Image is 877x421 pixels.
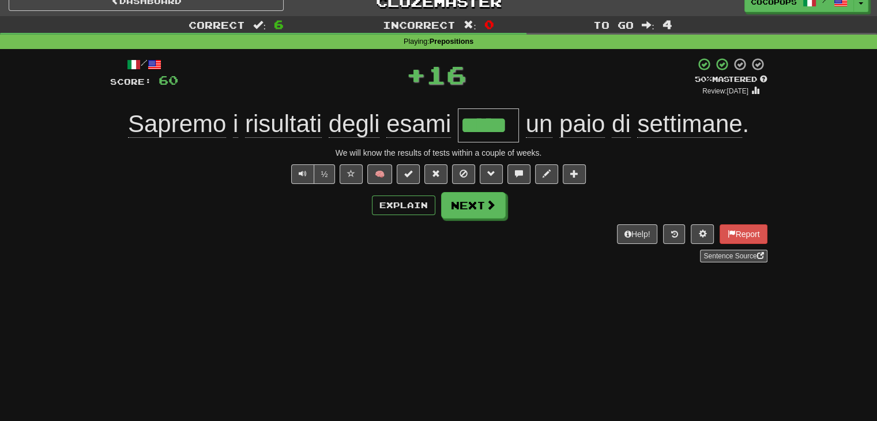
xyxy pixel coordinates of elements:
button: Reset to 0% Mastered (alt+r) [424,164,447,184]
span: esami [386,110,451,138]
button: Favorite sentence (alt+f) [340,164,363,184]
button: Ignore sentence (alt+i) [452,164,475,184]
div: / [110,57,178,72]
span: i [233,110,238,138]
span: Correct [189,19,245,31]
span: . [519,110,749,138]
button: Set this sentence to 100% Mastered (alt+m) [397,164,420,184]
button: Report [720,224,767,244]
button: Help! [617,224,658,244]
small: Review: [DATE] [702,87,748,95]
button: Round history (alt+y) [663,224,685,244]
span: 60 [159,73,178,87]
span: 50 % [695,74,712,84]
span: Score: [110,77,152,87]
button: 🧠 [367,164,392,184]
span: paio [559,110,605,138]
span: 16 [426,60,466,89]
div: Text-to-speech controls [289,164,336,184]
span: + [406,57,426,92]
span: 4 [663,17,672,31]
button: Explain [372,196,435,215]
span: : [642,20,654,30]
a: Sentence Source [700,250,767,262]
button: ½ [314,164,336,184]
span: settimane [637,110,742,138]
button: Grammar (alt+g) [480,164,503,184]
span: un [526,110,553,138]
span: Incorrect [383,19,456,31]
span: degli [329,110,380,138]
span: : [253,20,266,30]
button: Play sentence audio (ctl+space) [291,164,314,184]
button: Next [441,192,506,219]
div: We will know the results of tests within a couple of weeks. [110,147,767,159]
div: Mastered [695,74,767,85]
button: Discuss sentence (alt+u) [507,164,530,184]
button: Add to collection (alt+a) [563,164,586,184]
span: di [612,110,631,138]
button: Edit sentence (alt+d) [535,164,558,184]
span: risultati [245,110,322,138]
span: 0 [484,17,494,31]
strong: Prepositions [430,37,473,46]
span: : [464,20,476,30]
span: Sapremo [128,110,226,138]
span: To go [593,19,634,31]
span: 6 [274,17,284,31]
